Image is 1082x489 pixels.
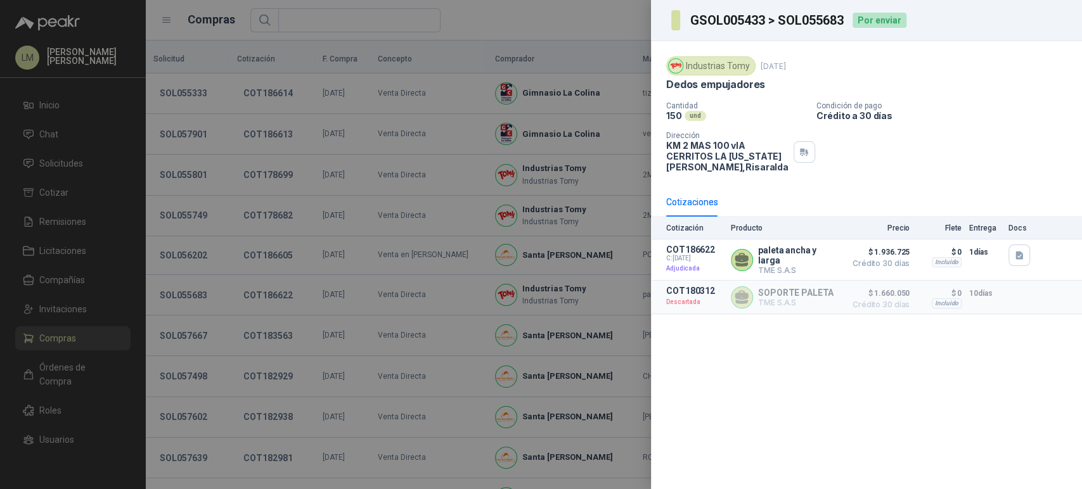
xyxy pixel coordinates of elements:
div: Incluido [932,257,962,267]
p: 150 [666,110,682,121]
p: Cantidad [666,101,806,110]
div: Cotizaciones [666,195,718,209]
div: Incluido [932,298,962,308]
p: $ 0 [917,244,962,260]
div: und [685,111,706,121]
p: paleta ancha y larga [758,245,839,265]
p: [DATE] [761,61,786,71]
p: 10 días [969,286,1001,301]
p: 1 días [969,244,1001,260]
span: $ 1.936.725 [846,244,910,260]
span: Crédito 30 días [846,260,910,267]
p: Cotización [666,224,723,232]
p: Precio [846,224,910,232]
h3: GSOL005433 > SOL055683 [690,14,845,27]
p: COT186622 [666,244,723,255]
div: Industrias Tomy [666,56,756,75]
div: Por enviar [853,13,906,28]
p: Producto [731,224,839,232]
p: $ 0 [917,286,962,301]
p: COT180312 [666,286,723,296]
p: Dirección [666,131,789,140]
p: Adjudicada [666,262,723,275]
span: Crédito 30 días [846,301,910,308]
p: SOPORTE PALETA [758,288,834,298]
span: $ 1.660.050 [846,286,910,301]
p: KM 2 MAS 100 vIA CERRITOS LA [US_STATE] [PERSON_NAME] , Risaralda [666,140,789,172]
p: Condición de pago [816,101,1077,110]
p: Docs [1008,224,1034,232]
p: Entrega [969,224,1001,232]
p: Crédito a 30 días [816,110,1077,121]
p: Dedos empujadores [666,78,765,91]
p: TME S.A.S [758,298,834,307]
span: C: [DATE] [666,255,723,262]
img: Company Logo [669,59,683,73]
p: TME S.A.S [758,265,839,275]
p: Descartada [666,296,723,308]
p: Flete [917,224,962,232]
